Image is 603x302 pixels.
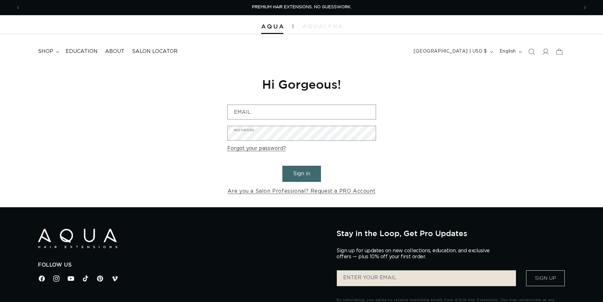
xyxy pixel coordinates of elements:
[62,44,101,59] a: Education
[414,48,487,55] span: [GEOGRAPHIC_DATA] | USD $
[496,46,524,58] button: English
[228,187,376,196] a: Are you a Salon Professional? Request a PRO Account
[227,144,286,153] a: Forgot your password?
[524,45,538,59] summary: Search
[11,2,25,14] button: Previous announcement
[34,44,62,59] summary: shop
[228,105,376,119] input: Email
[38,229,117,248] img: Aqua Hair Extensions
[227,76,376,92] h1: Hi Gorgeous!
[38,262,327,268] h2: Follow Us
[499,48,516,55] span: English
[66,48,97,55] span: Education
[282,166,321,182] button: Sign in
[128,44,181,59] a: Salon Locator
[578,2,592,14] button: Next announcement
[101,44,128,59] a: About
[336,248,495,260] p: Sign up for updates on new collections, education, and exclusive offers — plus 10% off your first...
[261,24,283,29] img: Aqua Hair Extensions
[105,48,124,55] span: About
[337,270,516,286] input: ENTER YOUR EMAIL
[526,270,565,286] button: Sign Up
[336,229,565,238] h2: Stay in the Loop, Get Pro Updates
[410,46,496,58] button: [GEOGRAPHIC_DATA] | USD $
[132,48,178,55] span: Salon Locator
[38,48,53,55] span: shop
[252,5,351,9] span: PREMIUM HAIR EXTENSIONS. NO GUESSWORK.
[303,24,342,28] img: aqualyna.com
